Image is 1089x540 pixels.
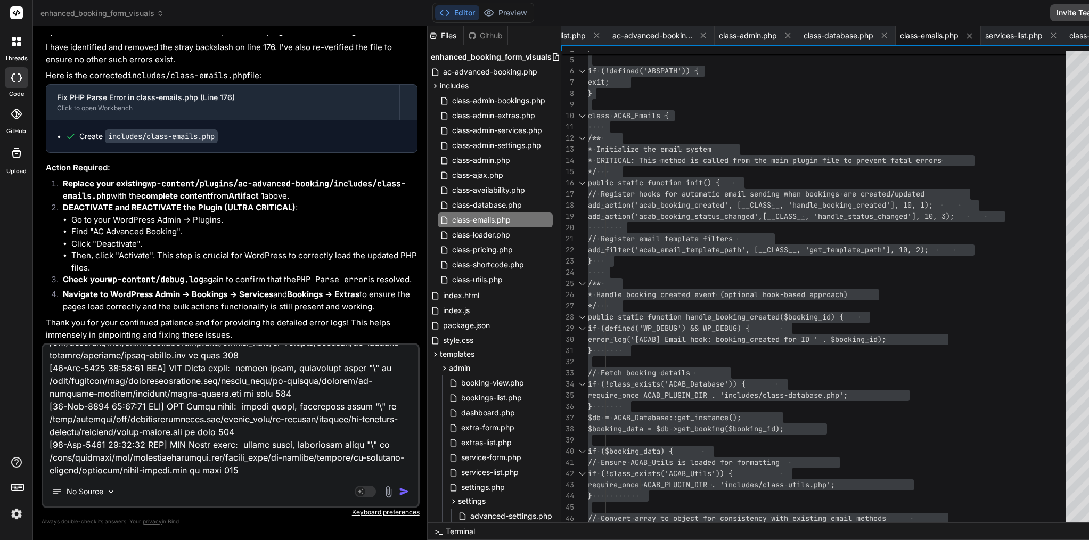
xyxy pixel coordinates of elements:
[561,446,574,457] div: 40
[588,88,592,98] span: }
[561,121,574,133] div: 11
[435,526,443,537] span: >_
[464,30,507,41] div: Github
[460,377,525,389] span: booking-view.php
[442,304,471,317] span: index.js
[561,144,574,155] div: 13
[7,505,26,523] img: settings
[63,178,406,201] strong: Replace your existing
[67,486,103,497] p: No Source
[451,169,504,182] span: class-ajax.php
[460,481,506,494] span: settings.php
[435,5,479,20] button: Editor
[750,334,886,344] span: created for ID ' . $booking_id);
[451,124,543,137] span: class-admin-services.php
[451,199,523,211] span: class-database.php
[588,491,592,501] span: }
[784,312,844,322] span: $booking_id) {
[442,334,474,347] span: style.css
[469,510,553,522] span: advanced-settings.php
[575,446,589,457] div: Click to collapse the range.
[561,479,574,490] div: 43
[588,323,750,333] span: if (defined('WP_DEBUG') && WP_DEBUG) {
[561,66,574,77] div: 6
[561,401,574,412] div: 36
[561,177,574,189] div: 16
[46,317,417,341] p: Thank you for your continued patience and for providing the detailed error logs! This helps immen...
[287,289,359,299] strong: Bookings -> Extras
[561,412,574,423] div: 37
[588,513,750,523] span: // Convert array to object for consist
[451,258,525,271] span: class-shortcode.php
[108,274,203,285] code: wp-content/debug.log
[588,111,669,120] span: class ACAB_Emails {
[575,379,589,390] div: Click to collapse the range.
[588,144,711,154] span: * Initialize the email system
[54,202,417,274] li: :
[588,424,767,433] span: $booking_data = $db->get_booking($booking_
[767,200,933,210] span: S__, 'handle_booking_created'], 10, 1);
[588,156,780,165] span: * CRITICAL: This method is called from the ma
[561,289,574,300] div: 26
[63,274,203,284] strong: Check your
[588,446,673,456] span: if ($booking_data) {
[561,155,574,166] div: 14
[141,191,210,201] strong: complete content
[588,390,750,400] span: require_once ACAB_PLUGIN_DIR . 'includ
[588,402,592,411] span: }
[588,256,592,266] span: }
[588,334,750,344] span: error_log('[ACAB] Email hook: booking_
[588,469,733,478] span: if (!class_exists('ACAB_Utils')) {
[561,367,574,379] div: 33
[588,211,763,221] span: add_action('acab_booking_status_changed',
[460,421,515,434] span: extra-form.php
[561,435,574,446] div: 39
[575,177,589,189] div: Click to collapse the range.
[228,191,264,201] strong: Artifact 1
[71,226,417,238] li: Find "AC Advanced Booking".
[451,243,514,256] span: class-pricing.php
[561,233,574,244] div: 21
[561,457,574,468] div: 41
[451,214,512,226] span: class-emails.php
[561,133,574,144] div: 12
[900,30,959,41] span: class-emails.php
[561,110,574,121] div: 10
[561,312,574,323] div: 28
[612,30,692,41] span: ac-advanced-booking.php
[767,189,924,199] span: ing when bookings are created/updated
[750,513,886,523] span: ency with existing email methods
[561,300,574,312] div: 27
[399,486,410,497] img: icon
[71,214,417,226] li: Go to your WordPress Admin -> Plugins.
[561,99,574,110] div: 9
[446,526,475,537] span: Terminal
[588,234,733,243] span: // Register email template filters
[588,368,690,378] span: // Fetch booking details
[451,228,511,241] span: class-loader.php
[575,278,589,289] div: Click to collapse the range.
[71,238,417,250] li: Click "Deactivate".
[561,54,574,66] div: 5
[588,189,767,199] span: // Register hooks for automatic email send
[575,133,589,144] div: Click to collapse the range.
[763,211,954,221] span: [__CLASS__, 'handle_status_changed'], 10, 3);
[424,30,463,41] div: Files
[561,244,574,256] div: 22
[780,290,848,299] span: -based approach)
[561,513,574,524] div: 46
[588,480,733,489] span: require_once ACAB_PLUGIN_DIR . 'in
[460,406,516,419] span: dashboard.php
[451,94,546,107] span: class-admin-bookings.php
[561,502,574,513] div: 45
[561,356,574,367] div: 32
[5,54,28,63] label: threads
[442,319,491,332] span: package.json
[296,274,368,285] code: PHP Parse error
[588,312,784,322] span: public static function handle_booking_created(
[71,250,417,274] li: Then, click "Activate". This step is crucial for WordPress to correctly load the updated PHP files.
[750,390,848,400] span: es/class-database.php';
[588,66,699,76] span: if (!defined('ABSPATH')) {
[767,424,784,433] span: id);
[561,256,574,267] div: 23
